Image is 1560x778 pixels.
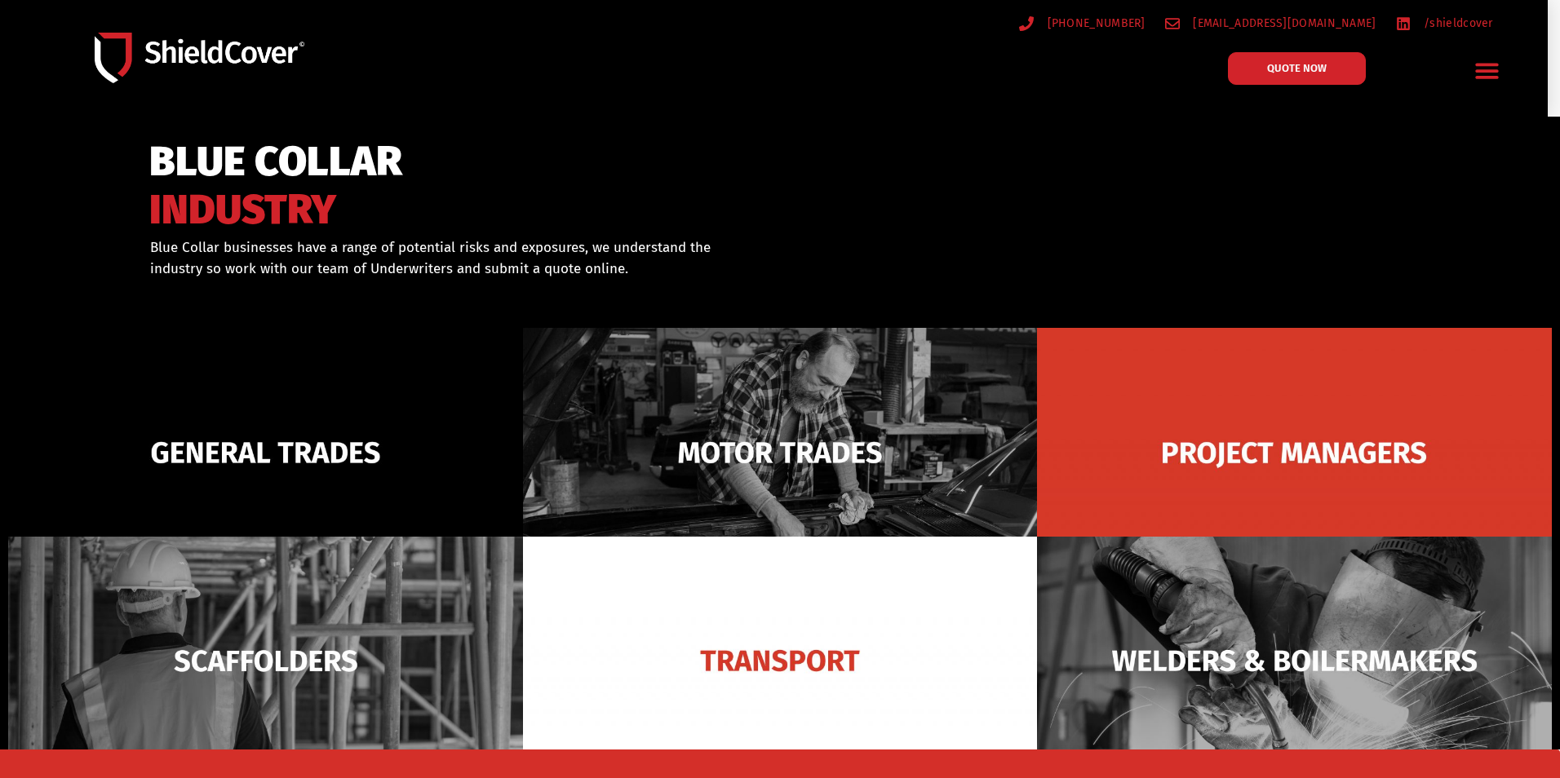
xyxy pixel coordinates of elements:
[1044,13,1146,33] span: [PHONE_NUMBER]
[1228,52,1366,85] a: QUOTE NOW
[1468,51,1506,90] div: Menu Toggle
[1267,63,1327,73] span: QUOTE NOW
[1165,13,1376,33] a: [EMAIL_ADDRESS][DOMAIN_NAME]
[149,145,402,179] span: BLUE COLLAR
[1420,13,1493,33] span: /shieldcover
[150,237,759,279] p: Blue Collar businesses have a range of potential risks and exposures, we understand the industry ...
[1189,13,1376,33] span: [EMAIL_ADDRESS][DOMAIN_NAME]
[95,33,304,84] img: Shield-Cover-Underwriting-Australia-logo-full
[1019,13,1146,33] a: [PHONE_NUMBER]
[1396,13,1493,33] a: /shieldcover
